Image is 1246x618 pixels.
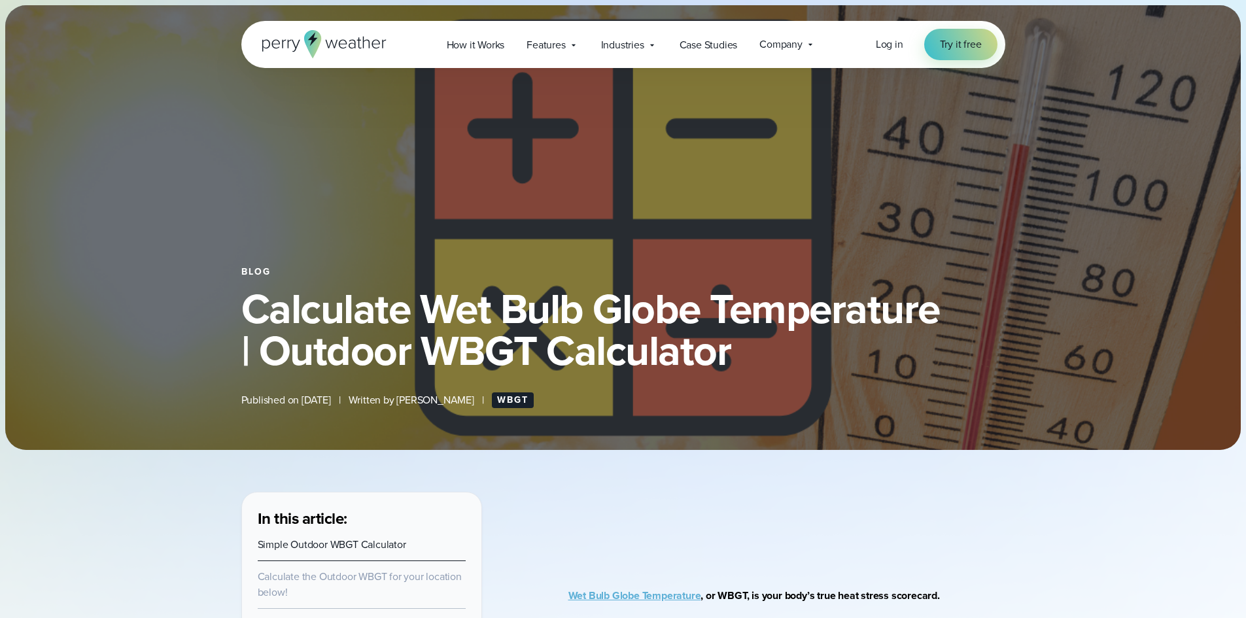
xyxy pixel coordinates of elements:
span: Case Studies [680,37,738,53]
h1: Calculate Wet Bulb Globe Temperature | Outdoor WBGT Calculator [241,288,1005,371]
h3: In this article: [258,508,466,529]
span: Company [759,37,803,52]
iframe: WBGT Explained: Listen as we break down all you need to know about WBGT Video [606,492,967,546]
a: WBGT [492,392,534,408]
span: | [339,392,341,408]
span: | [482,392,484,408]
span: Published on [DATE] [241,392,331,408]
span: Features [527,37,565,53]
span: How it Works [447,37,505,53]
a: Log in [876,37,903,52]
span: Industries [601,37,644,53]
span: Written by [PERSON_NAME] [349,392,474,408]
a: Case Studies [668,31,749,58]
span: Try it free [940,37,982,52]
strong: , or WBGT, is your body’s true heat stress scorecard. [568,588,940,603]
a: Simple Outdoor WBGT Calculator [258,537,406,552]
a: Wet Bulb Globe Temperature [568,588,701,603]
a: How it Works [436,31,516,58]
a: Try it free [924,29,997,60]
a: Calculate the Outdoor WBGT for your location below! [258,569,462,600]
div: Blog [241,267,1005,277]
